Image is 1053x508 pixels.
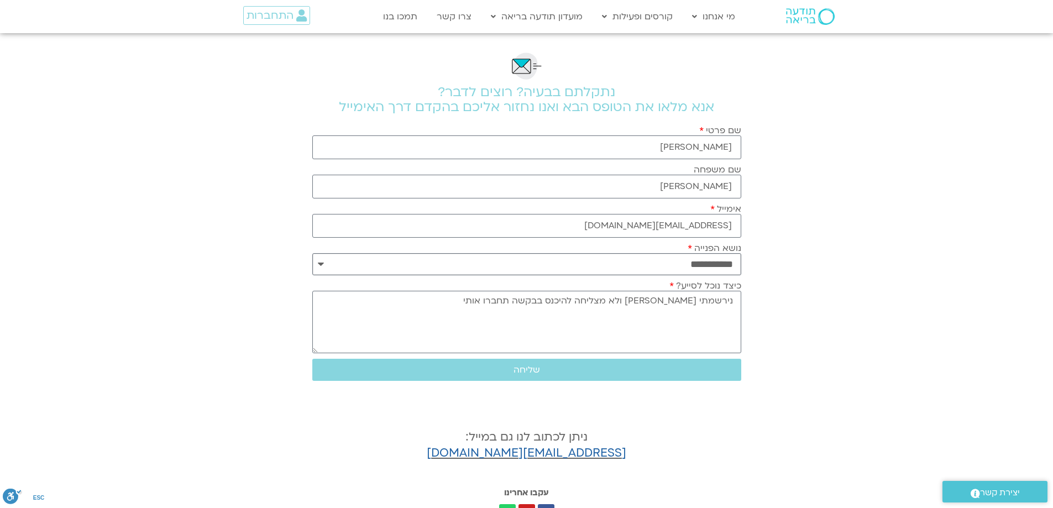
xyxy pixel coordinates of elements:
span: התחברות [247,9,294,22]
input: שם משפחה [312,175,741,198]
button: שליחה [312,359,741,381]
input: שם פרטי [312,135,741,159]
a: מועדון תודעה בריאה [485,6,588,27]
input: אימייל [312,214,741,238]
a: צרו קשר [431,6,477,27]
label: נושא הפנייה [688,243,741,253]
a: התחברות [243,6,310,25]
label: כיצד נוכל לסייע? [669,281,741,291]
a: יצירת קשר [942,481,1047,502]
a: תמכו בנו [378,6,423,27]
a: [EMAIL_ADDRESS][DOMAIN_NAME] [427,445,626,461]
h3: עקבו אחרינו [318,487,736,498]
form: טופס חדש [312,125,741,386]
h4: ניתן לכתוב לנו גם במייל: [312,430,741,462]
label: שם פרטי [699,125,741,135]
h2: נתקלתם בבעיה? רוצים לדבר? אנא מלאו את הטופס הבא ואנו נחזור אליכם בהקדם דרך האימייל [312,85,741,114]
label: אימייל [710,204,741,214]
span: יצירת קשר [980,485,1020,500]
label: שם משפחה [694,165,741,175]
a: קורסים ופעילות [596,6,678,27]
a: מי אנחנו [687,6,741,27]
span: שליחה [514,365,540,375]
img: תודעה בריאה [786,8,835,25]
